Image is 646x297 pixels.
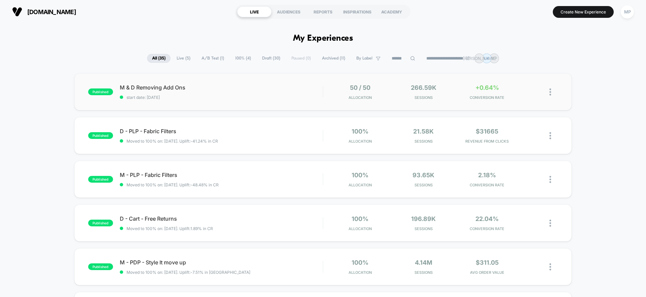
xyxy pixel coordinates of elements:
span: M - PDP - Style It move up [120,259,323,266]
span: CONVERSION RATE [457,95,517,100]
div: MP [621,5,634,18]
span: 196.89k [411,215,436,222]
span: published [88,176,113,183]
span: REVENUE FROM CLICKS [457,139,517,144]
span: Allocation [349,183,372,187]
span: CONVERSION RATE [457,183,517,187]
span: 4.14M [415,259,432,266]
span: CONVERSION RATE [457,226,517,231]
img: Visually logo [12,7,22,17]
span: published [88,88,113,95]
img: close [549,263,551,270]
span: By Label [356,56,372,61]
span: published [88,263,113,270]
span: 100% [352,259,368,266]
span: 100% [352,215,368,222]
span: start date: [DATE] [120,95,323,100]
span: 93.65k [412,172,434,179]
span: 21.58k [413,128,434,135]
div: ACADEMY [374,6,409,17]
span: Sessions [394,270,454,275]
div: AUDIENCES [272,6,306,17]
span: Draft ( 30 ) [257,54,285,63]
span: M & D Removing Add Ons [120,84,323,91]
span: 22.04% [475,215,499,222]
span: Moved to 100% on: [DATE] . Uplift: -48.48% in CR [127,182,219,187]
span: Allocation [349,270,372,275]
button: [DOMAIN_NAME] [10,6,78,17]
span: All ( 35 ) [147,54,171,63]
button: MP [619,5,636,19]
span: Archived ( 11 ) [317,54,350,63]
h1: My Experiences [293,34,353,43]
span: A/B Test ( 1 ) [196,54,229,63]
span: published [88,220,113,226]
span: Live ( 5 ) [172,54,195,63]
span: AVG ORDER VALUE [457,270,517,275]
span: +0.64% [475,84,499,91]
span: [DOMAIN_NAME] [27,8,76,15]
span: 100% [352,172,368,179]
span: D - Cart - Free Returns [120,215,323,222]
span: Sessions [394,95,454,100]
span: Allocation [349,226,372,231]
img: close [549,176,551,183]
span: Sessions [394,226,454,231]
span: Moved to 100% on: [DATE] . Uplift: -7.51% in [GEOGRAPHIC_DATA] [127,270,250,275]
div: REPORTS [306,6,340,17]
span: published [88,132,113,139]
span: $31665 [476,128,498,135]
p: [PERSON_NAME] [463,56,496,61]
span: Moved to 100% on: [DATE] . Uplift: 1.89% in CR [127,226,213,231]
img: close [549,220,551,227]
span: 100% ( 4 ) [230,54,256,63]
span: Allocation [349,95,372,100]
span: Moved to 100% on: [DATE] . Uplift: -41.24% in CR [127,139,218,144]
div: INSPIRATIONS [340,6,374,17]
span: 2.18% [478,172,496,179]
span: Sessions [394,183,454,187]
img: close [549,88,551,96]
span: Sessions [394,139,454,144]
span: 266.59k [411,84,436,91]
span: M - PLP - Fabric Filters [120,172,323,178]
span: 50 / 50 [350,84,370,91]
span: $311.05 [476,259,499,266]
img: close [549,132,551,139]
span: 100% [352,128,368,135]
span: Allocation [349,139,372,144]
span: D - PLP - Fabric Filters [120,128,323,135]
div: LIVE [237,6,272,17]
button: Create New Experience [553,6,614,18]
